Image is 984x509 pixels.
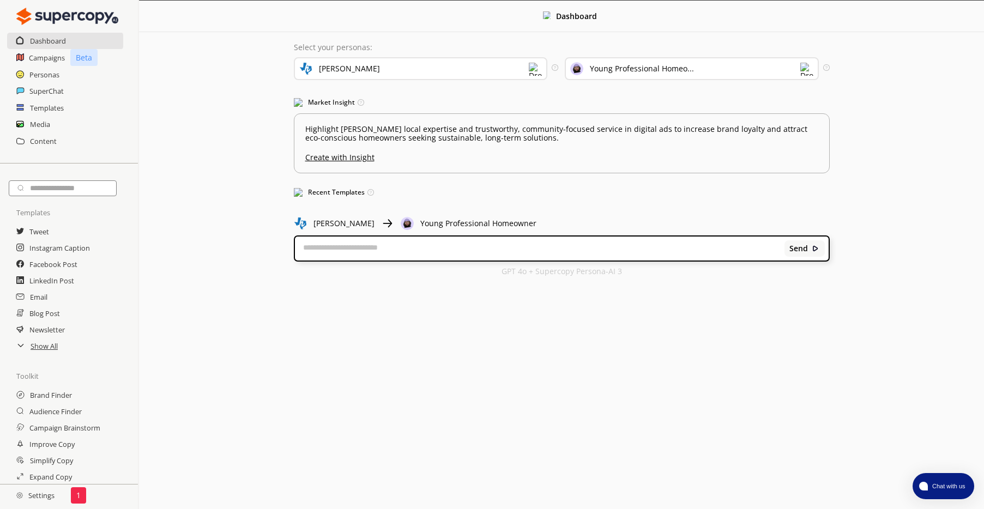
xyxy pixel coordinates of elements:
[812,245,819,252] img: Close
[29,272,74,289] a: LinkedIn Post
[31,338,58,354] a: Show All
[30,452,73,469] a: Simplify Copy
[294,184,830,201] h3: Recent Templates
[789,244,808,253] b: Send
[29,403,82,420] a: Audience Finder
[30,289,47,305] a: Email
[29,305,60,322] a: Blog Post
[294,217,307,230] img: Close
[29,50,65,66] a: Campaigns
[29,240,90,256] a: Instagram Caption
[294,98,303,107] img: Market Insight
[29,83,64,99] a: SuperChat
[313,219,375,228] p: [PERSON_NAME]
[401,217,414,230] img: Close
[30,116,50,132] a: Media
[29,420,100,436] a: Campaign Brainstorm
[305,125,818,142] p: Highlight [PERSON_NAME] local expertise and trustworthy, community-focused service in digital ads...
[294,94,830,111] h3: Market Insight
[502,267,622,276] p: GPT 4o + Supercopy Persona-AI 3
[928,482,968,490] span: Chat with us
[29,436,75,452] a: Improve Copy
[319,64,380,73] div: [PERSON_NAME]
[543,11,551,19] img: Close
[552,64,558,71] img: Tooltip Icon
[570,62,583,75] img: Audience Icon
[29,256,77,272] a: Facebook Post
[556,11,597,21] b: Dashboard
[800,63,813,76] img: Dropdown Icon
[30,100,64,116] a: Templates
[16,492,23,499] img: Close
[381,217,394,230] img: Close
[823,64,830,71] img: Tooltip Icon
[30,33,66,49] a: Dashboard
[29,66,59,83] a: Personas
[29,469,72,485] a: Expand Copy
[420,219,536,228] p: Young Professional Homeowner
[16,5,118,27] img: Close
[913,473,974,499] button: atlas-launcher
[299,62,312,75] img: Brand Icon
[529,63,542,76] img: Dropdown Icon
[30,133,57,149] a: Content
[29,223,49,240] a: Tweet
[305,148,818,162] u: Create with Insight
[70,49,98,66] p: Beta
[294,43,830,52] p: Select your personas:
[294,188,303,197] img: Popular Templates
[358,99,364,106] img: Tooltip Icon
[29,322,65,338] a: Newsletter
[30,387,72,403] a: Brand Finder
[367,189,374,196] img: Tooltip Icon
[76,491,81,500] p: 1
[590,64,694,73] div: Young Professional Homeo...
